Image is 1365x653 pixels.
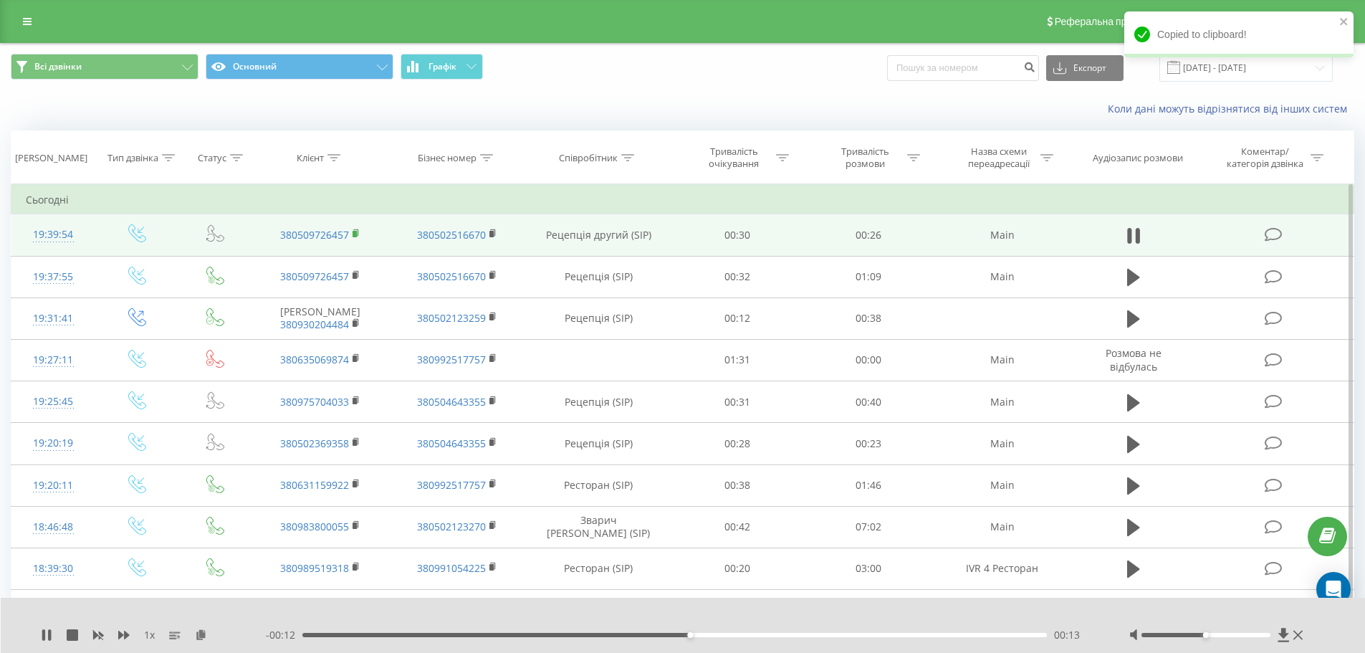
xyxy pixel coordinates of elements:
div: Коментар/категорія дзвінка [1223,146,1307,170]
a: 380502516670 [417,270,486,283]
a: 380992517757 [417,353,486,366]
td: Main [934,464,1070,506]
td: 00:20 [672,548,803,589]
div: 18:46:48 [26,513,81,541]
td: 00:42 [672,506,803,548]
td: 00:30 [672,214,803,256]
td: 00:31 [672,381,803,423]
a: 380635069874 [280,353,349,366]
div: 19:20:11 [26,472,81,500]
div: Open Intercom Messenger [1316,572,1351,606]
div: 19:27:11 [26,346,81,374]
div: Клієнт [297,152,324,164]
button: Всі дзвінки [11,54,198,80]
span: - 00:12 [266,628,302,642]
td: 01:17 [672,590,803,631]
td: 00:40 [803,381,934,423]
div: 19:25:45 [26,388,81,416]
td: Рецепція (SIP) [525,297,672,339]
div: Назва схеми переадресації [960,146,1037,170]
div: [PERSON_NAME] [15,152,87,164]
td: 00:28 [672,423,803,464]
a: 380502516670 [417,228,486,242]
div: Бізнес номер [418,152,476,164]
span: Графік [428,62,456,72]
div: Тривалість очікування [696,146,772,170]
span: Всі дзвінки [34,61,82,72]
div: Тривалість розмови [827,146,904,170]
a: 380989519318 [280,561,349,575]
div: Accessibility label [1203,632,1209,638]
button: close [1339,16,1349,29]
div: 19:39:54 [26,221,81,249]
span: Реферальна програма [1055,16,1160,27]
div: 19:37:55 [26,263,81,291]
td: 03:00 [803,548,934,589]
td: Рецепція (SIP) [525,381,672,423]
td: Зварич [PERSON_NAME] (SIP) [525,506,672,548]
span: Розмова не відбулась [1106,346,1162,373]
td: 01:09 [803,256,934,297]
td: 00:32 [672,256,803,297]
td: IVR 4 Ресторан [934,548,1070,589]
a: 380509726457 [280,228,349,242]
a: 380504643355 [417,437,486,450]
a: Коли дані можуть відрізнятися вiд інших систем [1108,102,1354,115]
div: Співробітник [559,152,618,164]
td: Main [934,506,1070,548]
span: 1 x [144,628,155,642]
td: Main [934,590,1070,631]
div: Accessibility label [687,632,693,638]
td: 01:46 [803,464,934,506]
td: 06:45 [803,590,934,631]
td: Main [934,381,1070,423]
a: 380502123270 [417,520,486,533]
input: Пошук за номером [887,55,1039,81]
td: 00:26 [803,214,934,256]
td: Зварич [PERSON_NAME] (SIP) [525,590,672,631]
td: Ресторан (SIP) [525,548,672,589]
div: 18:34:42 [26,596,81,624]
td: Main [934,423,1070,464]
div: 19:31:41 [26,305,81,333]
td: Main [934,256,1070,297]
a: 380992517757 [417,478,486,492]
td: Сьогодні [11,186,1354,214]
a: 380504643355 [417,395,486,409]
td: Main [934,339,1070,381]
td: 01:31 [672,339,803,381]
td: 07:02 [803,506,934,548]
td: Main [934,214,1070,256]
div: Аудіозапис розмови [1093,152,1183,164]
td: [PERSON_NAME] [252,297,388,339]
div: Статус [198,152,226,164]
td: Рецепція другий (SIP) [525,214,672,256]
a: 380975704033 [280,395,349,409]
a: 380509726457 [280,270,349,283]
td: 00:38 [672,464,803,506]
a: 380502123259 [417,311,486,325]
div: Copied to clipboard! [1124,11,1354,57]
td: 00:12 [672,297,803,339]
td: 00:23 [803,423,934,464]
button: Графік [401,54,483,80]
a: 380930204484 [280,318,349,331]
td: Рецепція (SIP) [525,423,672,464]
span: 00:13 [1054,628,1080,642]
div: Тип дзвінка [107,152,158,164]
td: Рецепція (SIP) [525,256,672,297]
a: 380502369358 [280,437,349,450]
button: Експорт [1046,55,1124,81]
td: 00:00 [803,339,934,381]
td: Ресторан (SIP) [525,464,672,506]
a: 380991054225 [417,561,486,575]
div: 19:20:19 [26,429,81,457]
a: 380631159922 [280,478,349,492]
button: Основний [206,54,393,80]
div: 18:39:30 [26,555,81,583]
a: 380983800055 [280,520,349,533]
td: 00:38 [803,297,934,339]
